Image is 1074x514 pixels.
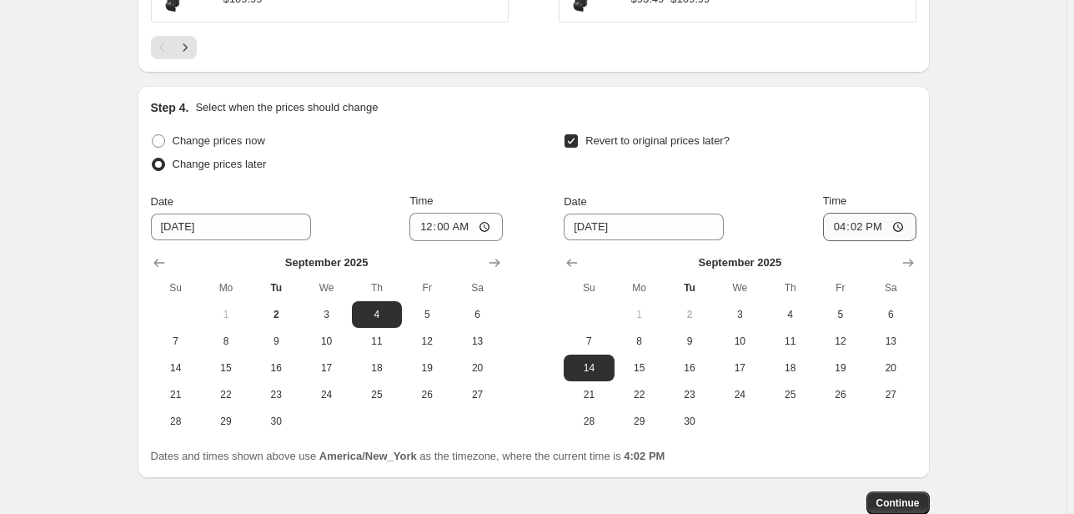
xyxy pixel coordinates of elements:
[201,355,251,381] button: Monday September 15 2025
[823,194,846,207] span: Time
[151,381,201,408] button: Sunday September 21 2025
[570,415,607,428] span: 28
[151,99,189,116] h2: Step 4.
[483,251,506,275] button: Show next month, October 2025
[308,281,344,295] span: We
[816,301,866,328] button: Friday September 5 2025
[765,301,815,328] button: Thursday September 4 2025
[721,361,758,375] span: 17
[352,328,402,355] button: Thursday September 11 2025
[570,388,607,401] span: 21
[251,275,301,301] th: Tuesday
[409,361,445,375] span: 19
[151,275,201,301] th: Sunday
[452,301,502,328] button: Saturday September 6 2025
[258,361,294,375] span: 16
[671,388,708,401] span: 23
[352,381,402,408] button: Thursday September 25 2025
[721,388,758,401] span: 24
[570,281,607,295] span: Su
[615,275,665,301] th: Monday
[151,328,201,355] button: Sunday September 7 2025
[452,328,502,355] button: Saturday September 13 2025
[251,328,301,355] button: Tuesday September 9 2025
[771,281,808,295] span: Th
[872,335,909,348] span: 13
[173,158,267,170] span: Change prices later
[359,308,395,321] span: 4
[359,361,395,375] span: 18
[822,388,859,401] span: 26
[308,308,344,321] span: 3
[352,355,402,381] button: Thursday September 18 2025
[151,214,311,240] input: 9/2/2025
[409,308,445,321] span: 5
[665,355,715,381] button: Tuesday September 16 2025
[585,134,730,147] span: Revert to original prices later?
[301,275,351,301] th: Wednesday
[564,381,614,408] button: Sunday September 21 2025
[671,335,708,348] span: 9
[201,301,251,328] button: Monday September 1 2025
[816,328,866,355] button: Friday September 12 2025
[148,251,171,275] button: Show previous month, August 2025
[816,275,866,301] th: Friday
[765,381,815,408] button: Thursday September 25 2025
[721,335,758,348] span: 10
[402,328,452,355] button: Friday September 12 2025
[715,328,765,355] button: Wednesday September 10 2025
[896,251,920,275] button: Show next month, October 2025
[452,275,502,301] th: Saturday
[359,388,395,401] span: 25
[208,335,244,348] span: 8
[151,36,197,59] nav: Pagination
[621,335,658,348] span: 8
[665,381,715,408] button: Tuesday September 23 2025
[715,275,765,301] th: Wednesday
[671,281,708,295] span: Tu
[359,335,395,348] span: 11
[251,381,301,408] button: Tuesday September 23 2025
[615,381,665,408] button: Monday September 22 2025
[459,388,495,401] span: 27
[409,213,503,241] input: 12:00
[564,328,614,355] button: Sunday September 7 2025
[822,361,859,375] span: 19
[201,275,251,301] th: Monday
[301,301,351,328] button: Wednesday September 3 2025
[564,214,724,240] input: 9/2/2025
[359,281,395,295] span: Th
[352,275,402,301] th: Thursday
[258,281,294,295] span: Tu
[872,388,909,401] span: 27
[158,281,194,295] span: Su
[665,301,715,328] button: Today Tuesday September 2 2025
[258,415,294,428] span: 30
[771,388,808,401] span: 25
[151,408,201,435] button: Sunday September 28 2025
[816,355,866,381] button: Friday September 19 2025
[866,275,916,301] th: Saturday
[822,281,859,295] span: Fr
[402,355,452,381] button: Friday September 19 2025
[621,281,658,295] span: Mo
[872,361,909,375] span: 20
[409,194,433,207] span: Time
[876,496,920,510] span: Continue
[409,388,445,401] span: 26
[822,308,859,321] span: 5
[771,361,808,375] span: 18
[319,450,417,462] b: America/New_York
[765,355,815,381] button: Thursday September 18 2025
[308,361,344,375] span: 17
[251,301,301,328] button: Today Tuesday September 2 2025
[624,450,665,462] b: 4:02 PM
[665,275,715,301] th: Tuesday
[409,335,445,348] span: 12
[872,308,909,321] span: 6
[402,301,452,328] button: Friday September 5 2025
[570,335,607,348] span: 7
[208,308,244,321] span: 1
[665,328,715,355] button: Tuesday September 9 2025
[459,335,495,348] span: 13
